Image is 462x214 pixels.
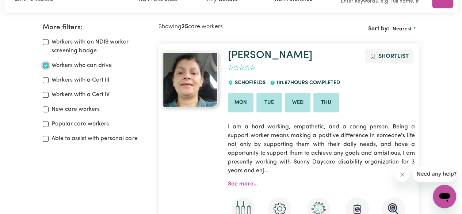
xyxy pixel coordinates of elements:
div: add rating by typing an integer from 0 to 5 or pressing arrow keys [228,64,255,72]
h2: Showing care workers [159,23,289,30]
iframe: Button to launch messaging window [433,185,456,208]
li: Available on Wed [285,93,310,113]
a: Michelle [163,52,219,107]
img: View Michelle's profile [163,52,218,107]
label: New care workers [51,105,100,114]
li: Available on Mon [228,93,253,113]
button: Sort search results [389,23,419,35]
label: Able to assist with personal care [51,134,137,143]
span: Shortlist [378,53,409,59]
div: 181.67 hours completed [270,73,344,93]
p: I am a hard working, empathetic, and a caring person. Being a support worker means making a posit... [228,118,415,180]
span: Sort by: [368,26,389,32]
iframe: Message from company [412,166,456,182]
span: Need any help? [4,5,44,11]
b: 25 [182,24,188,30]
label: Workers with a Cert IV [51,90,110,99]
label: Workers with a Cert III [51,76,109,85]
div: SCHOFIELDS [228,73,270,93]
button: Add to shortlist [365,49,413,63]
li: Available on Thu [313,93,339,113]
li: Available on Tue [256,93,282,113]
label: Workers with an NDIS worker screening badge [51,38,149,55]
a: [PERSON_NAME] [228,50,312,61]
label: Workers who can drive [51,61,112,70]
a: See more... [228,181,258,187]
span: Nearest [392,26,411,32]
h2: More filters: [43,23,149,32]
iframe: Close message [395,167,409,182]
label: Popular care workers [51,120,109,128]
